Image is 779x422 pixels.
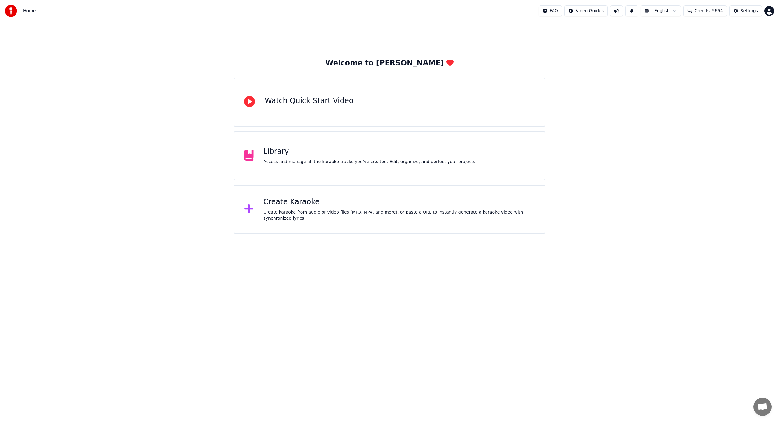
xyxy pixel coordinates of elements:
[264,209,535,221] div: Create karaoke from audio or video files (MP3, MP4, and more), or paste a URL to instantly genera...
[539,5,562,16] button: FAQ
[265,96,353,106] div: Watch Quick Start Video
[741,8,758,14] div: Settings
[712,8,723,14] span: 5664
[753,398,772,416] a: Open chat
[264,147,477,156] div: Library
[23,8,36,14] nav: breadcrumb
[5,5,17,17] img: youka
[683,5,727,16] button: Credits5664
[23,8,36,14] span: Home
[325,58,454,68] div: Welcome to [PERSON_NAME]
[564,5,608,16] button: Video Guides
[729,5,762,16] button: Settings
[264,197,535,207] div: Create Karaoke
[264,159,477,165] div: Access and manage all the karaoke tracks you’ve created. Edit, organize, and perfect your projects.
[695,8,710,14] span: Credits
